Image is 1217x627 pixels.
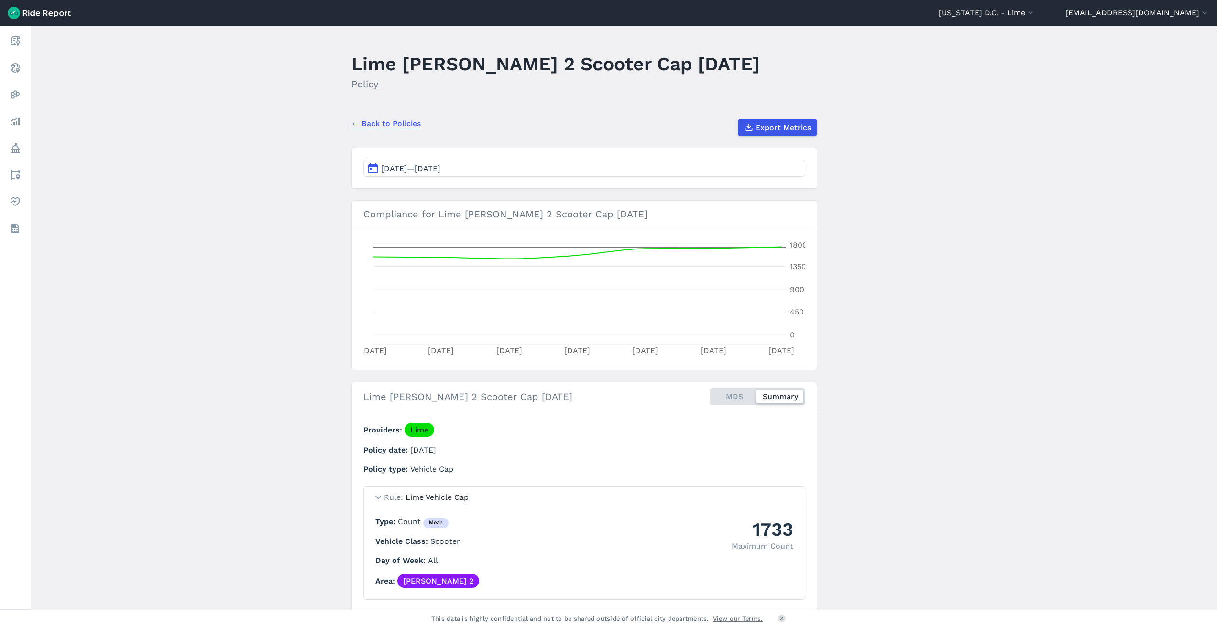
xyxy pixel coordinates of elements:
[428,346,454,355] tspan: [DATE]
[1065,7,1209,19] button: [EMAIL_ADDRESS][DOMAIN_NAME]
[496,346,522,355] tspan: [DATE]
[7,220,24,237] a: Datasets
[7,113,24,130] a: Analyze
[790,285,804,294] tspan: 900
[410,465,453,474] span: Vehicle Cap
[7,59,24,76] a: Realtime
[738,119,817,136] button: Export Metrics
[398,517,449,526] span: Count
[700,346,726,355] tspan: [DATE]
[8,7,71,19] img: Ride Report
[790,240,807,249] tspan: 1800
[397,574,479,588] a: [PERSON_NAME] 2
[363,425,405,434] span: Providers
[423,518,449,529] div: mean
[363,160,805,177] button: [DATE]—[DATE]
[384,493,406,502] span: Rule
[790,330,795,339] tspan: 0
[732,541,793,552] div: Maximum Count
[375,576,397,585] span: Area
[428,556,438,565] span: All
[632,346,658,355] tspan: [DATE]
[375,537,430,546] span: Vehicle Class
[756,122,811,133] span: Export Metrics
[564,346,590,355] tspan: [DATE]
[351,77,760,91] h2: Policy
[790,307,804,316] tspan: 450
[352,201,817,227] h3: Compliance for Lime [PERSON_NAME] 2 Scooter Cap [DATE]
[375,517,398,526] span: Type
[410,445,436,454] span: [DATE]
[351,51,760,77] h1: Lime [PERSON_NAME] 2 Scooter Cap [DATE]
[430,537,460,546] span: Scooter
[790,262,806,271] tspan: 1350
[361,346,387,355] tspan: [DATE]
[381,164,440,173] span: [DATE]—[DATE]
[363,389,572,404] h2: Lime [PERSON_NAME] 2 Scooter Cap [DATE]
[363,445,410,454] span: Policy date
[7,193,24,210] a: Health
[732,516,793,542] div: 1733
[364,487,805,508] summary: RuleLime Vehicle Cap
[375,556,428,565] span: Day of Week
[768,346,794,355] tspan: [DATE]
[939,7,1035,19] button: [US_STATE] D.C. - Lime
[406,493,469,502] span: Lime Vehicle Cap
[7,86,24,103] a: Heatmaps
[7,140,24,157] a: Policy
[7,32,24,50] a: Report
[405,423,434,437] a: Lime
[363,465,410,474] span: Policy type
[713,614,763,623] a: View our Terms.
[351,118,421,130] a: ← Back to Policies
[7,166,24,184] a: Areas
